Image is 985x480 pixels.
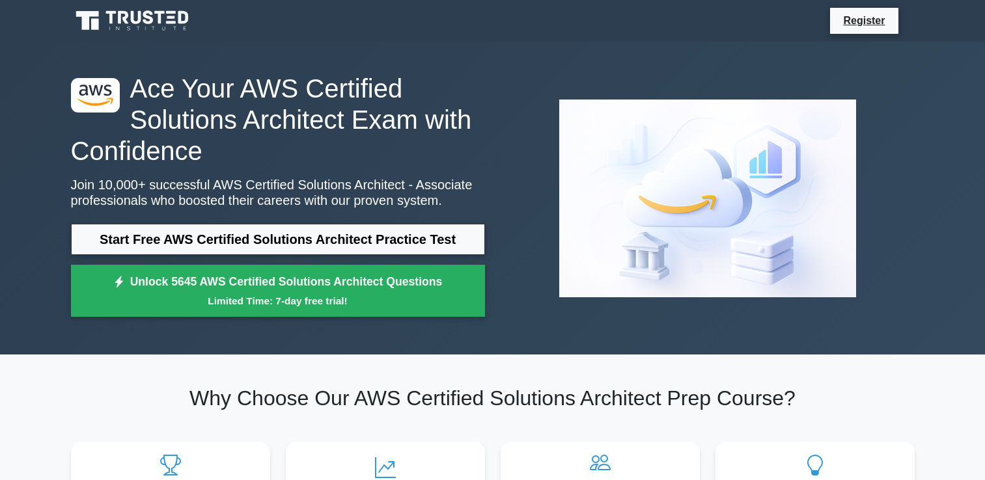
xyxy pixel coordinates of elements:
[71,224,485,255] a: Start Free AWS Certified Solutions Architect Practice Test
[71,177,485,208] p: Join 10,000+ successful AWS Certified Solutions Architect - Associate professionals who boosted t...
[87,293,469,308] small: Limited Time: 7-day free trial!
[835,12,893,29] a: Register
[71,73,485,167] h1: Ace Your AWS Certified Solutions Architect Exam with Confidence
[549,89,867,308] img: AWS Certified Solutions Architect - Associate Preview
[71,265,485,317] a: Unlock 5645 AWS Certified Solutions Architect QuestionsLimited Time: 7-day free trial!
[71,386,915,410] h2: Why Choose Our AWS Certified Solutions Architect Prep Course?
